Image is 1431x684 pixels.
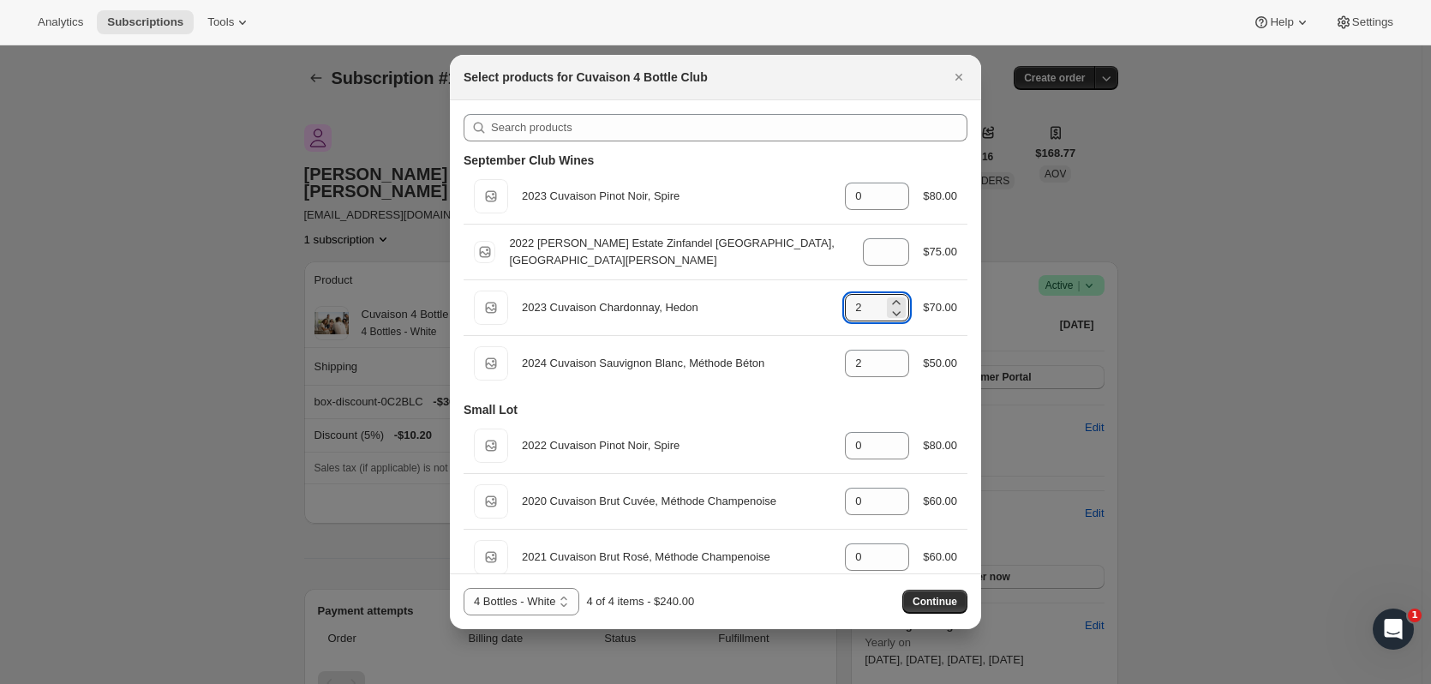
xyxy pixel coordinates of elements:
[913,595,957,609] span: Continue
[923,188,957,205] div: $80.00
[97,10,194,34] button: Subscriptions
[1373,609,1414,650] iframe: Intercom live chat
[509,235,849,269] div: 2022 [PERSON_NAME] Estate Zinfandel [GEOGRAPHIC_DATA], [GEOGRAPHIC_DATA][PERSON_NAME]
[207,15,234,29] span: Tools
[27,10,93,34] button: Analytics
[522,355,831,372] div: 2024 Cuvaison Sauvignon Blanc, Méthode Béton
[586,593,694,610] div: 4 of 4 items - $240.00
[947,65,971,89] button: Close
[464,152,594,169] h3: September Club Wines
[923,243,957,261] div: $75.00
[522,188,831,205] div: 2023 Cuvaison Pinot Noir, Spire
[923,355,957,372] div: $50.00
[902,590,967,614] button: Continue
[464,69,708,86] h2: Select products for Cuvaison 4 Bottle Club
[1408,609,1422,622] span: 1
[522,299,831,316] div: 2023 Cuvaison Chardonnay, Hedon
[522,549,831,566] div: 2021 Cuvaison Brut Rosé, Méthode Champenoise
[107,15,183,29] span: Subscriptions
[923,549,957,566] div: $60.00
[923,437,957,454] div: $80.00
[197,10,261,34] button: Tools
[1242,10,1320,34] button: Help
[491,114,967,141] input: Search products
[464,401,518,418] h3: Small Lot
[522,493,831,510] div: 2020 Cuvaison Brut Cuvée, Méthode Champenoise
[1270,15,1293,29] span: Help
[38,15,83,29] span: Analytics
[1352,15,1393,29] span: Settings
[923,299,957,316] div: $70.00
[522,437,831,454] div: 2022 Cuvaison Pinot Noir, Spire
[923,493,957,510] div: $60.00
[1325,10,1404,34] button: Settings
